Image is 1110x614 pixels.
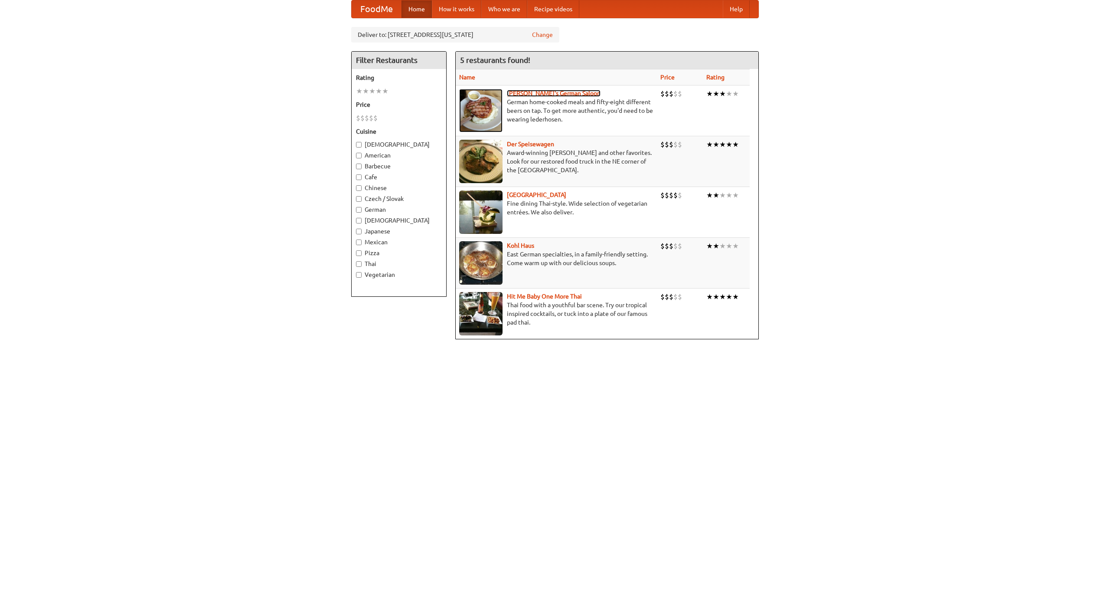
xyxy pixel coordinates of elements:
li: $ [665,241,669,251]
a: Price [660,74,675,81]
input: Czech / Slovak [356,196,362,202]
label: Thai [356,259,442,268]
input: Mexican [356,240,362,245]
li: $ [365,113,369,123]
a: Kohl Haus [507,242,534,249]
li: ★ [726,292,732,302]
a: Hit Me Baby One More Thai [507,293,582,300]
h5: Rating [356,73,442,82]
li: ★ [732,140,739,149]
li: $ [360,113,365,123]
input: Chinese [356,185,362,191]
input: American [356,153,362,158]
ng-pluralize: 5 restaurants found! [460,56,530,64]
p: East German specialties, in a family-friendly setting. Come warm up with our delicious soups. [459,250,653,267]
li: $ [673,140,678,149]
li: ★ [732,241,739,251]
a: [GEOGRAPHIC_DATA] [507,191,566,198]
input: [DEMOGRAPHIC_DATA] [356,218,362,223]
li: $ [660,241,665,251]
li: $ [669,140,673,149]
li: $ [678,190,682,200]
li: $ [669,241,673,251]
li: $ [678,292,682,302]
li: $ [678,89,682,99]
li: ★ [706,292,713,302]
p: Award-winning [PERSON_NAME] and other favorites. Look for our restored food truck in the NE corne... [459,148,653,174]
li: ★ [713,241,719,251]
img: speisewagen.jpg [459,140,503,183]
a: Home [402,0,432,18]
li: $ [665,140,669,149]
label: Pizza [356,249,442,257]
img: babythai.jpg [459,292,503,335]
input: German [356,207,362,213]
li: ★ [732,89,739,99]
li: $ [678,140,682,149]
a: How it works [432,0,481,18]
li: ★ [706,140,713,149]
li: ★ [726,140,732,149]
input: Cafe [356,174,362,180]
a: Der Speisewagen [507,141,554,148]
input: [DEMOGRAPHIC_DATA] [356,142,362,148]
a: Rating [706,74,725,81]
input: Japanese [356,229,362,234]
li: ★ [726,190,732,200]
li: ★ [356,86,362,96]
label: American [356,151,442,160]
li: ★ [706,190,713,200]
label: Cafe [356,173,442,181]
li: $ [665,190,669,200]
li: $ [665,89,669,99]
li: ★ [706,241,713,251]
label: German [356,205,442,214]
li: ★ [719,89,726,99]
li: ★ [713,140,719,149]
label: Czech / Slovak [356,194,442,203]
label: [DEMOGRAPHIC_DATA] [356,216,442,225]
li: $ [669,190,673,200]
img: satay.jpg [459,190,503,234]
label: Vegetarian [356,270,442,279]
label: Barbecue [356,162,442,171]
label: [DEMOGRAPHIC_DATA] [356,140,442,149]
h5: Price [356,100,442,109]
li: ★ [713,190,719,200]
a: Who we are [481,0,527,18]
img: esthers.jpg [459,89,503,132]
li: ★ [726,241,732,251]
a: Help [723,0,750,18]
input: Barbecue [356,164,362,169]
a: FoodMe [352,0,402,18]
li: $ [673,190,678,200]
li: $ [665,292,669,302]
li: $ [660,140,665,149]
h5: Cuisine [356,127,442,136]
input: Pizza [356,250,362,256]
li: ★ [713,89,719,99]
li: $ [660,292,665,302]
a: Recipe videos [527,0,579,18]
li: $ [673,241,678,251]
li: ★ [719,292,726,302]
li: ★ [719,140,726,149]
li: ★ [719,241,726,251]
li: $ [373,113,378,123]
li: $ [669,89,673,99]
label: Japanese [356,227,442,236]
li: $ [678,241,682,251]
input: Thai [356,261,362,267]
li: $ [669,292,673,302]
li: $ [660,89,665,99]
li: ★ [732,190,739,200]
input: Vegetarian [356,272,362,278]
li: ★ [719,190,726,200]
li: ★ [362,86,369,96]
label: Chinese [356,184,442,192]
li: $ [673,89,678,99]
li: ★ [713,292,719,302]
